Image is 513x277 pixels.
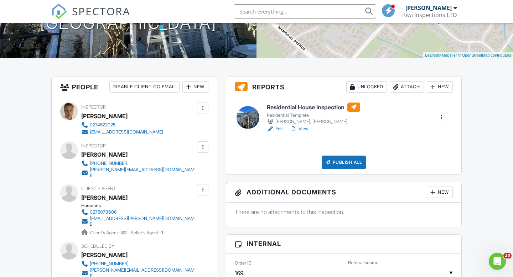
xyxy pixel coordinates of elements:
p: There are no attachments to this inspection. [235,208,453,216]
a: © MapTiler [438,53,457,57]
h3: Additional Documents [226,182,461,203]
strong: 1 [161,230,163,235]
div: [PERSON_NAME] [405,4,452,11]
div: Attach [390,81,424,93]
div: Publish All [322,156,366,169]
span: Inspector [81,104,106,110]
div: New [427,187,453,198]
h3: Reports [226,77,461,97]
a: Leaflet [425,53,437,57]
img: The Best Home Inspection Software - Spectora [51,4,67,19]
h3: People [52,77,217,97]
div: [PERSON_NAME][EMAIL_ADDRESS][DOMAIN_NAME] [90,167,195,178]
iframe: Intercom live chat [489,253,506,270]
a: [PERSON_NAME] [81,192,128,203]
div: Harcourts [81,203,201,209]
div: Residential Template [267,113,360,118]
div: [EMAIL_ADDRESS][DOMAIN_NAME] [90,129,163,135]
div: [PHONE_NUMBER] [90,161,129,166]
span: Seller's Agent - [131,230,163,235]
div: Kiwi Inspections LTD [402,11,457,19]
div: | [423,52,513,58]
div: [PERSON_NAME], [PERSON_NAME] [267,118,360,125]
div: Disable Client CC Email [109,81,180,93]
a: 0275073606 [81,209,195,216]
div: 0274522025 [90,122,115,128]
span: Client's Agent - [90,230,128,235]
h3: Internal [226,235,461,253]
a: Edit [267,125,283,132]
span: Scheduled By [81,244,114,249]
input: Search everything... [234,4,376,19]
div: New [427,81,453,93]
div: [EMAIL_ADDRESS][PERSON_NAME][DOMAIN_NAME] [90,216,195,227]
a: [PERSON_NAME][EMAIL_ADDRESS][DOMAIN_NAME] [81,167,195,178]
a: View [290,125,309,132]
div: Unlocked [346,81,387,93]
div: [PERSON_NAME] [81,149,128,160]
a: 0274522025 [81,121,163,129]
div: New [182,81,208,93]
label: Order ID [235,260,252,266]
label: Referral source [348,260,378,266]
span: 10 [503,253,512,258]
div: [PERSON_NAME] [81,250,128,260]
span: SPECTORA [72,4,130,19]
a: © OpenStreetMap contributors [458,53,511,57]
a: SPECTORA [51,10,130,25]
div: [PHONE_NUMBER] [90,261,129,267]
a: Residential House Inspection Residential Template [PERSON_NAME], [PERSON_NAME] [267,103,360,125]
a: [PHONE_NUMBER] [81,260,195,267]
span: Client's Agent [81,186,116,191]
a: [EMAIL_ADDRESS][PERSON_NAME][DOMAIN_NAME] [81,216,195,227]
strong: 32 [121,230,127,235]
span: Inspector [81,143,106,148]
h6: Residential House Inspection [267,103,360,112]
a: [PHONE_NUMBER] [81,160,195,167]
div: 0275073606 [90,209,117,215]
a: [EMAIL_ADDRESS][DOMAIN_NAME] [81,129,163,136]
div: [PERSON_NAME] [81,111,128,121]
